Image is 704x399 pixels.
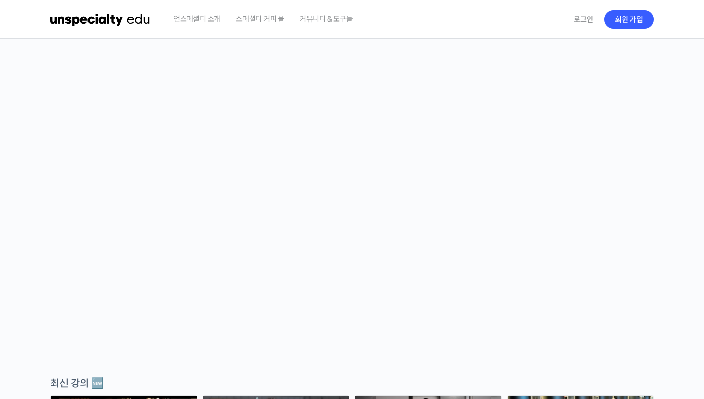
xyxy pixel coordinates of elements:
[10,157,694,208] p: [PERSON_NAME]을 다하는 당신을 위해, 최고와 함께 만든 커피 클래스
[604,10,654,29] a: 회원 가입
[10,213,694,227] p: 시간과 장소에 구애받지 않고, 검증된 커리큘럼으로
[50,376,654,390] div: 최신 강의 🆕
[567,8,600,31] a: 로그인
